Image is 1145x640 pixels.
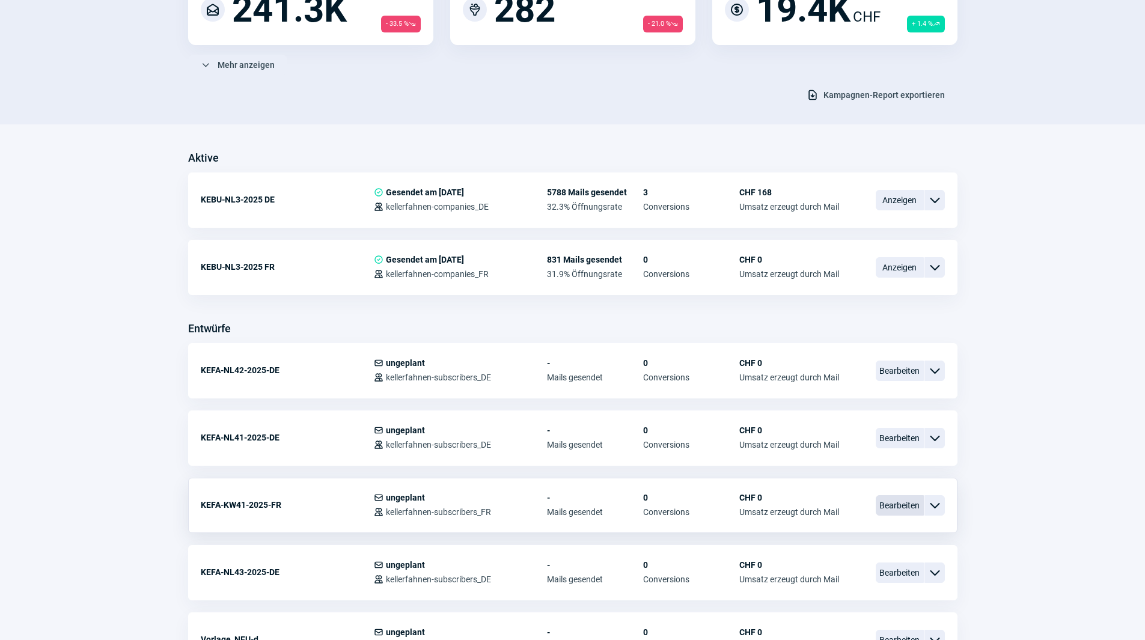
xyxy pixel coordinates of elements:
span: CHF 168 [739,187,839,197]
span: - [547,493,643,502]
span: CHF [853,6,881,28]
span: 5788 Mails gesendet [547,187,643,197]
span: Anzeigen [876,257,924,278]
span: kellerfahnen-subscribers_DE [386,574,491,584]
span: Conversions [643,574,739,584]
span: 32.3% Öffnungsrate [547,202,643,212]
span: kellerfahnen-subscribers_FR [386,507,491,517]
button: Kampagnen-Report exportieren [794,85,957,105]
span: Mehr anzeigen [218,55,275,75]
span: Bearbeiten [876,495,924,516]
span: Conversions [643,269,739,279]
span: kellerfahnen-companies_DE [386,202,489,212]
span: CHF 0 [739,493,839,502]
span: Umsatz erzeugt durch Mail [739,440,839,450]
span: - [547,627,643,637]
span: + 1.4 % [907,16,945,32]
span: Umsatz erzeugt durch Mail [739,574,839,584]
span: 31.9% Öffnungsrate [547,269,643,279]
span: kellerfahnen-companies_FR [386,269,489,279]
span: 0 [643,255,739,264]
h3: Entwürfe [188,319,231,338]
div: KEFA-NL43-2025-DE [201,560,374,584]
span: 0 [643,358,739,368]
span: Umsatz erzeugt durch Mail [739,373,839,382]
div: KEFA-KW41-2025-FR [201,493,374,517]
span: - [547,560,643,570]
div: KEBU-NL3-2025 DE [201,187,374,212]
span: Umsatz erzeugt durch Mail [739,507,839,517]
span: ungeplant [386,627,425,637]
span: ungeplant [386,493,425,502]
span: Gesendet am [DATE] [386,187,464,197]
span: 0 [643,627,739,637]
span: Mails gesendet [547,440,643,450]
span: Mails gesendet [547,574,643,584]
span: Mails gesendet [547,373,643,382]
span: kellerfahnen-subscribers_DE [386,373,491,382]
span: 0 [643,425,739,435]
span: 0 [643,560,739,570]
span: Conversions [643,373,739,382]
span: 3 [643,187,739,197]
h3: Aktive [188,148,219,168]
span: - 21.0 % [643,16,683,32]
span: CHF 0 [739,425,839,435]
div: KEFA-NL41-2025-DE [201,425,374,450]
span: Conversions [643,507,739,517]
span: 831 Mails gesendet [547,255,643,264]
span: Umsatz erzeugt durch Mail [739,202,839,212]
span: ungeplant [386,560,425,570]
span: - [547,358,643,368]
span: 0 [643,493,739,502]
span: Mails gesendet [547,507,643,517]
span: kellerfahnen-subscribers_DE [386,440,491,450]
span: CHF 0 [739,358,839,368]
span: Bearbeiten [876,428,924,448]
button: Mehr anzeigen [188,55,287,75]
div: KEFA-NL42-2025-DE [201,358,374,382]
span: - [547,425,643,435]
span: Anzeigen [876,190,924,210]
span: Kampagnen-Report exportieren [823,85,945,105]
span: Bearbeiten [876,361,924,381]
span: - 33.5 % [381,16,421,32]
span: Umsatz erzeugt durch Mail [739,269,839,279]
span: CHF 0 [739,560,839,570]
span: Bearbeiten [876,562,924,583]
span: ungeplant [386,425,425,435]
span: Conversions [643,202,739,212]
span: CHF 0 [739,255,839,264]
span: Gesendet am [DATE] [386,255,464,264]
div: KEBU-NL3-2025 FR [201,255,374,279]
span: CHF 0 [739,627,839,637]
span: Conversions [643,440,739,450]
span: ungeplant [386,358,425,368]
